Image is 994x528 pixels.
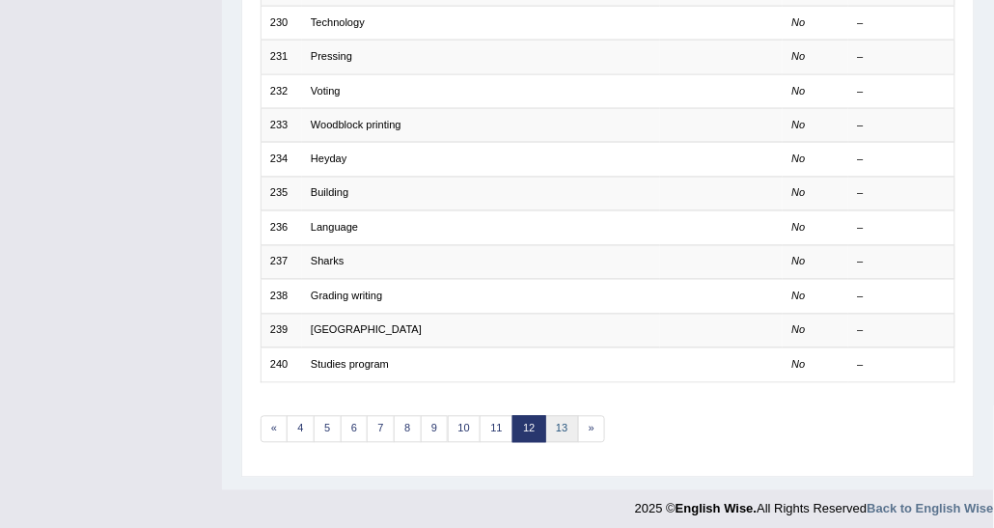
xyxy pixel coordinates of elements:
div: – [858,358,946,374]
a: Language [311,222,358,234]
a: « [261,416,289,443]
a: 13 [545,416,579,443]
div: – [858,290,946,305]
a: 8 [394,416,422,443]
a: [GEOGRAPHIC_DATA] [311,324,422,336]
div: – [858,186,946,202]
a: Grading writing [311,291,382,302]
a: 10 [448,416,482,443]
td: 240 [261,348,302,382]
td: 232 [261,74,302,108]
em: No [792,153,806,165]
div: – [858,84,946,99]
em: No [792,187,806,199]
a: Heyday [311,153,346,165]
div: – [858,221,946,236]
div: – [858,15,946,31]
a: 12 [512,416,546,443]
a: » [578,416,606,443]
td: 230 [261,6,302,40]
td: 234 [261,143,302,177]
em: No [792,324,806,336]
div: – [858,153,946,168]
a: 5 [314,416,342,443]
em: No [792,291,806,302]
a: Technology [311,16,365,28]
em: No [792,50,806,62]
td: 238 [261,280,302,314]
div: 2025 © All Rights Reserved [635,490,994,518]
a: 4 [287,416,315,443]
a: Building [311,187,348,199]
td: 235 [261,177,302,210]
a: Pressing [311,50,352,62]
a: Sharks [311,256,344,267]
a: Studies program [311,359,389,371]
div: – [858,255,946,270]
td: 233 [261,109,302,143]
em: No [792,16,806,28]
a: 7 [367,416,395,443]
td: 237 [261,245,302,279]
a: Voting [311,85,341,97]
div: – [858,323,946,339]
em: No [792,85,806,97]
a: 11 [480,416,513,443]
td: 236 [261,211,302,245]
em: No [792,256,806,267]
div: – [858,118,946,133]
em: No [792,359,806,371]
a: 9 [421,416,449,443]
div: – [858,49,946,65]
td: 239 [261,314,302,347]
strong: English Wise. [676,502,757,516]
a: 6 [341,416,369,443]
a: Back to English Wise [868,502,994,516]
a: Woodblock printing [311,119,401,130]
td: 231 [261,41,302,74]
em: No [792,119,806,130]
em: No [792,222,806,234]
